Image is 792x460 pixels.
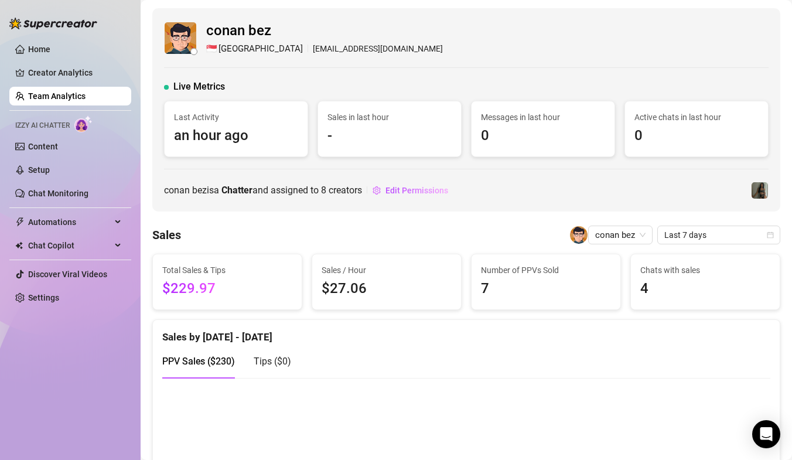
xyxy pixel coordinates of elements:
a: Chat Monitoring [28,189,88,198]
img: Chat Copilot [15,241,23,250]
div: Sales by [DATE] - [DATE] [162,320,770,345]
a: Discover Viral Videos [28,270,107,279]
span: 🇸🇬 [206,42,217,56]
span: Total Sales & Tips [162,264,292,277]
span: conan bez [595,226,646,244]
a: Content [28,142,58,151]
span: calendar [767,231,774,238]
img: conan bez [570,226,588,244]
span: Sales in last hour [327,111,452,124]
span: 7 [481,278,611,300]
span: Chats with sales [640,264,770,277]
span: Edit Permissions [385,186,448,195]
span: Automations [28,213,111,231]
span: PPV Sales ( $230 ) [162,356,235,367]
span: 4 [640,278,770,300]
b: Chatter [221,185,252,196]
span: conan bez is a and assigned to creators [164,183,362,197]
a: Creator Analytics [28,63,122,82]
a: Home [28,45,50,54]
h4: Sales [152,227,181,243]
span: conan bez [206,20,443,42]
span: setting [373,186,381,195]
a: Setup [28,165,50,175]
button: Edit Permissions [372,181,449,200]
span: 0 [634,125,759,147]
span: 0 [481,125,605,147]
div: Open Intercom Messenger [752,420,780,448]
span: Number of PPVs Sold [481,264,611,277]
span: Sales / Hour [322,264,452,277]
span: Izzy AI Chatter [15,120,70,131]
a: Team Analytics [28,91,86,101]
span: thunderbolt [15,217,25,227]
img: conan bez [165,22,196,54]
span: Last 7 days [664,226,773,244]
span: Tips ( $0 ) [254,356,291,367]
span: Messages in last hour [481,111,605,124]
span: Chat Copilot [28,236,111,255]
span: 8 [321,185,326,196]
span: $27.06 [322,278,452,300]
span: [GEOGRAPHIC_DATA] [219,42,303,56]
span: $229.97 [162,278,292,300]
img: AI Chatter [74,115,93,132]
img: logo-BBDzfeDw.svg [9,18,97,29]
span: Live Metrics [173,80,225,94]
a: Settings [28,293,59,302]
span: Active chats in last hour [634,111,759,124]
span: Last Activity [174,111,298,124]
span: - [327,125,452,147]
img: Brandy [752,182,768,199]
div: [EMAIL_ADDRESS][DOMAIN_NAME] [206,42,443,56]
span: an hour ago [174,125,298,147]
